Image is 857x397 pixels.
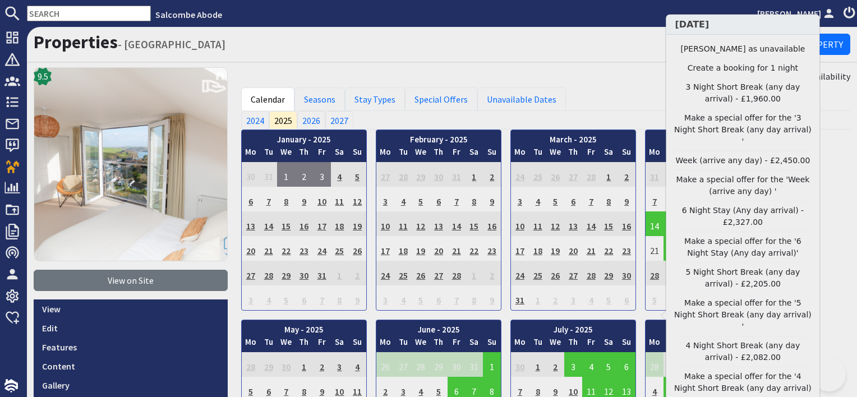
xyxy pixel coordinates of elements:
a: Edit [34,318,228,338]
td: 4 [331,162,349,187]
td: 12 [348,187,366,211]
td: 22 [664,236,681,261]
th: We [277,336,295,352]
iframe: Toggle Customer Support [812,358,846,391]
th: Th [295,146,313,162]
td: 4 [348,352,366,377]
td: 25 [529,162,547,187]
td: 5 [600,285,618,310]
td: 27 [564,162,582,187]
a: Salcombe Abode [155,9,222,20]
th: Fr [313,336,331,352]
td: 31 [646,162,664,187]
th: Su [348,146,366,162]
td: 3 [376,187,394,211]
a: 6 Night Stay (Any day arrival) - £2,327.00 [674,205,812,228]
td: 16 [483,211,501,236]
th: We [277,146,295,162]
a: Make a special offer for the 'Week (arrive any day) ' [674,174,812,197]
td: 6 [242,187,260,211]
th: April - 2025 [646,130,770,146]
td: 23 [618,236,635,261]
td: 5 [646,285,664,310]
th: Mo [511,336,529,352]
span: 9.5 [38,70,48,83]
td: 5 [277,285,295,310]
td: 28 [448,261,466,285]
td: 25 [529,261,547,285]
td: 27 [242,261,260,285]
td: 2 [618,162,635,187]
td: 16 [295,211,313,236]
td: 26 [376,352,394,377]
th: Tu [664,146,681,162]
a: Week (arrive any day) - £2,450.00 [674,155,812,167]
td: 15 [600,211,618,236]
td: 25 [331,236,349,261]
td: 23 [295,236,313,261]
a: [PERSON_NAME] as unavailable [674,43,812,55]
th: Sa [600,146,618,162]
th: Fr [582,146,600,162]
td: 9 [295,187,313,211]
td: 28 [412,352,430,377]
a: 2027 [325,111,353,129]
td: 29 [664,352,681,377]
td: 5 [412,187,430,211]
td: 8 [277,187,295,211]
td: 1 [600,162,618,187]
td: 26 [348,236,366,261]
td: 7 [646,187,664,211]
td: 9 [618,187,635,211]
th: Th [430,146,448,162]
td: 1 [331,261,349,285]
h3: [DATE] [666,15,819,35]
td: 12 [546,211,564,236]
td: 17 [313,211,331,236]
td: 19 [348,211,366,236]
a: Create a booking for 1 night [674,62,812,74]
td: 20 [242,236,260,261]
td: 6 [564,187,582,211]
td: 7 [260,187,278,211]
td: 28 [646,352,664,377]
td: 20 [564,236,582,261]
a: Make a special offer for the '5 Night Short Break (any day arrival) ' [674,297,812,333]
th: Mo [242,146,260,162]
td: 1 [529,352,547,377]
td: 29 [430,352,448,377]
td: 6 [664,285,681,310]
td: 30 [277,352,295,377]
td: 27 [376,162,394,187]
td: 4 [582,352,600,377]
a: Seasons [294,87,345,111]
th: August - 2025 [646,320,770,336]
td: 8 [466,187,483,211]
th: Mo [646,146,664,162]
td: 3 [376,285,394,310]
td: 24 [511,261,529,285]
td: 21 [260,236,278,261]
th: Su [618,336,635,352]
td: 1 [295,352,313,377]
td: 29 [277,261,295,285]
td: 4 [260,285,278,310]
td: 29 [600,261,618,285]
td: 27 [564,261,582,285]
td: 5 [600,352,618,377]
th: Su [348,336,366,352]
td: 28 [646,261,664,285]
td: 29 [260,352,278,377]
td: 29 [412,162,430,187]
a: [PERSON_NAME] [757,7,837,20]
td: 11 [331,187,349,211]
td: 27 [394,352,412,377]
td: 31 [313,261,331,285]
th: Th [564,336,582,352]
th: Th [430,336,448,352]
td: 2 [313,352,331,377]
td: 20 [430,236,448,261]
td: 4 [394,187,412,211]
a: Features [34,338,228,357]
th: Fr [448,146,466,162]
